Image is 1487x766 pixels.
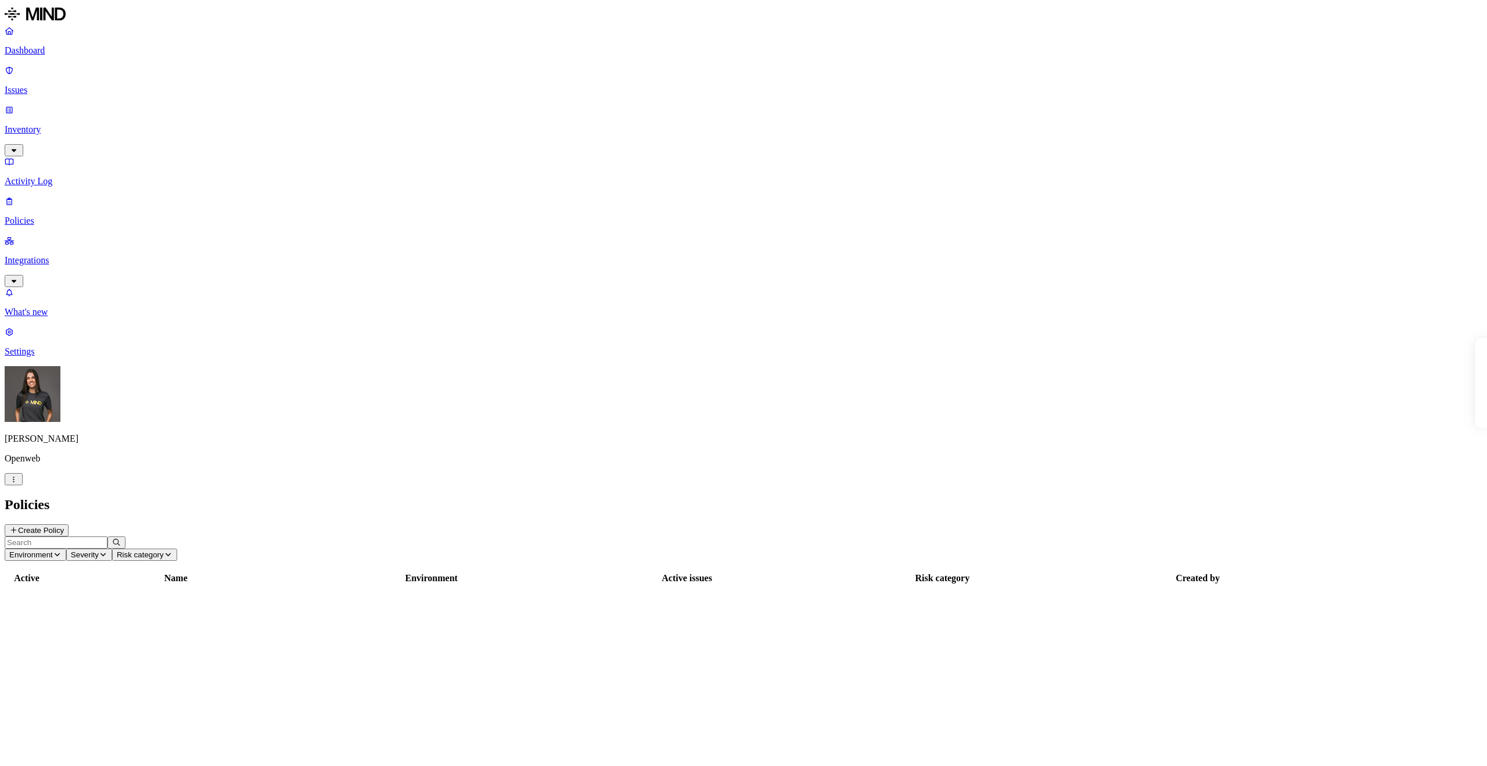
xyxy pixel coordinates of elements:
[5,327,1482,357] a: Settings
[5,156,1482,187] a: Activity Log
[5,85,1482,95] p: Issues
[5,196,1482,226] a: Policies
[5,124,1482,135] p: Inventory
[5,524,69,536] button: Create Policy
[5,65,1482,95] a: Issues
[5,453,1482,464] p: Openweb
[5,366,60,422] img: Gal Cohen
[5,176,1482,187] p: Activity Log
[305,573,558,584] div: Environment
[117,550,164,559] span: Risk category
[5,536,107,549] input: Search
[49,573,303,584] div: Name
[5,497,1482,513] h2: Policies
[5,307,1482,317] p: What's new
[5,105,1482,155] a: Inventory
[9,550,53,559] span: Environment
[5,45,1482,56] p: Dashboard
[816,573,1069,584] div: Risk category
[5,235,1482,285] a: Integrations
[71,550,99,559] span: Severity
[5,287,1482,317] a: What's new
[561,573,814,584] div: Active issues
[5,5,66,23] img: MIND
[5,346,1482,357] p: Settings
[6,573,47,584] div: Active
[1071,573,1324,584] div: Created by
[5,26,1482,56] a: Dashboard
[5,5,1482,26] a: MIND
[5,216,1482,226] p: Policies
[5,255,1482,266] p: Integrations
